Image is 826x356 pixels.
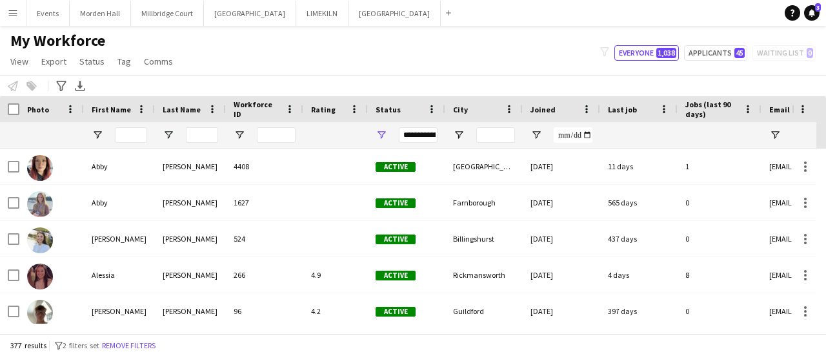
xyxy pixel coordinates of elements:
[72,78,88,94] app-action-btn: Export XLSX
[234,129,245,141] button: Open Filter Menu
[685,99,738,119] span: Jobs (last 90 days)
[257,127,296,143] input: Workforce ID Filter Input
[84,185,155,220] div: Abby
[523,257,600,293] div: [DATE]
[678,221,761,257] div: 0
[600,257,678,293] div: 4 days
[155,185,226,220] div: [PERSON_NAME]
[376,271,416,280] span: Active
[523,185,600,220] div: [DATE]
[476,127,515,143] input: City Filter Input
[530,105,556,114] span: Joined
[163,105,201,114] span: Last Name
[311,105,336,114] span: Rating
[226,149,303,184] div: 4408
[92,105,131,114] span: First Name
[27,105,49,114] span: Photo
[296,1,348,26] button: LIMEKILN
[376,307,416,317] span: Active
[204,1,296,26] button: [GEOGRAPHIC_DATA]
[112,53,136,70] a: Tag
[804,5,820,21] a: 3
[226,185,303,220] div: 1627
[131,1,204,26] button: Millbridge Court
[376,235,416,244] span: Active
[769,105,790,114] span: Email
[186,127,218,143] input: Last Name Filter Input
[445,149,523,184] div: [GEOGRAPHIC_DATA]
[600,149,678,184] div: 11 days
[530,129,542,141] button: Open Filter Menu
[54,78,69,94] app-action-btn: Advanced filters
[303,293,368,329] div: 4.2
[84,221,155,257] div: [PERSON_NAME]
[234,99,280,119] span: Workforce ID
[155,257,226,293] div: [PERSON_NAME]
[70,1,131,26] button: Morden Hall
[678,149,761,184] div: 1
[155,293,226,329] div: [PERSON_NAME]
[678,293,761,329] div: 0
[155,149,226,184] div: [PERSON_NAME]
[92,129,103,141] button: Open Filter Menu
[163,129,174,141] button: Open Filter Menu
[376,129,387,141] button: Open Filter Menu
[445,293,523,329] div: Guildford
[815,3,821,12] span: 3
[376,198,416,208] span: Active
[226,293,303,329] div: 96
[523,221,600,257] div: [DATE]
[27,227,53,253] img: Abigail Lebus
[139,53,178,70] a: Comms
[63,340,99,350] span: 2 filters set
[26,1,70,26] button: Events
[614,45,679,61] button: Everyone1,038
[41,56,66,67] span: Export
[376,105,401,114] span: Status
[554,127,592,143] input: Joined Filter Input
[608,105,637,114] span: Last job
[226,257,303,293] div: 266
[445,221,523,257] div: Billingshurst
[27,264,53,289] img: Alessia Rossetti
[523,293,600,329] div: [DATE]
[684,45,747,61] button: Applicants45
[656,48,676,58] span: 1,038
[523,149,600,184] div: [DATE]
[74,53,110,70] a: Status
[600,185,678,220] div: 565 days
[445,185,523,220] div: Farnborough
[27,155,53,181] img: Abby Kennedy
[10,56,28,67] span: View
[84,149,155,184] div: Abby
[5,53,34,70] a: View
[678,257,761,293] div: 8
[226,221,303,257] div: 524
[84,293,155,329] div: [PERSON_NAME]
[348,1,441,26] button: [GEOGRAPHIC_DATA]
[453,129,465,141] button: Open Filter Menu
[144,56,173,67] span: Comms
[734,48,745,58] span: 45
[10,31,105,50] span: My Workforce
[99,339,158,353] button: Remove filters
[84,257,155,293] div: Alessia
[79,56,105,67] span: Status
[303,257,368,293] div: 4.9
[27,191,53,217] img: Abby McEwen
[376,162,416,172] span: Active
[115,127,147,143] input: First Name Filter Input
[117,56,131,67] span: Tag
[453,105,468,114] span: City
[155,221,226,257] div: [PERSON_NAME]
[600,293,678,329] div: 397 days
[600,221,678,257] div: 437 days
[27,300,53,326] img: Alexander Waller
[769,129,781,141] button: Open Filter Menu
[445,257,523,293] div: Rickmansworth
[36,53,72,70] a: Export
[678,185,761,220] div: 0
